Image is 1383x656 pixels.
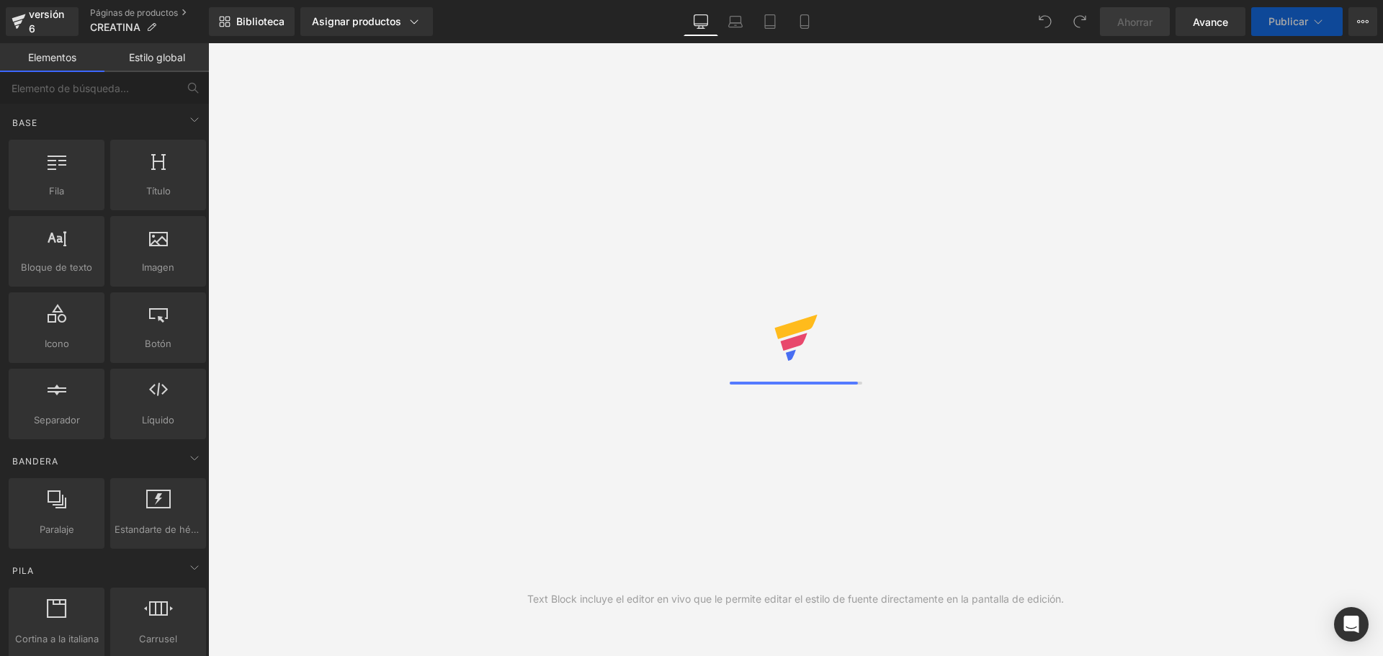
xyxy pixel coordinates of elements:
font: Separador [34,414,80,426]
font: Elementos [28,51,76,63]
font: Bandera [12,456,58,467]
a: Avance [1176,7,1245,36]
font: Ahorrar [1117,16,1152,28]
font: Fila [49,185,64,197]
a: Móvil [787,7,822,36]
font: Bloque de texto [21,261,92,273]
font: Estilo global [129,51,185,63]
a: Páginas de productos [90,7,209,19]
font: Líquido [142,414,174,426]
font: Base [12,117,37,128]
font: Título [146,185,171,197]
a: Nueva Biblioteca [209,7,295,36]
font: Botón [145,338,171,349]
a: Tableta [753,7,787,36]
font: Páginas de productos [90,7,178,18]
font: Imagen [142,261,174,273]
font: Icono [45,338,69,349]
font: Text Block incluye el editor en vivo que le permite editar el estilo de fuente directamente en la... [527,593,1064,605]
font: Avance [1193,16,1228,28]
font: versión 6 [29,8,64,35]
button: Deshacer [1031,7,1060,36]
font: Paralaje [40,524,74,535]
button: Rehacer [1065,7,1094,36]
font: Asignar productos [312,15,401,27]
div: Open Intercom Messenger [1334,607,1369,642]
button: Más [1348,7,1377,36]
font: Pila [12,565,34,576]
font: Estandarte de héroe [115,524,206,535]
font: Carrusel [139,633,177,644]
font: CREATINA [90,21,140,33]
font: Publicar [1268,15,1308,27]
font: Cortina a la italiana [15,633,99,644]
button: Publicar [1251,7,1343,36]
a: versión 6 [6,7,79,36]
font: Biblioteca [236,15,285,27]
a: De oficina [684,7,718,36]
a: Computadora portátil [718,7,753,36]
